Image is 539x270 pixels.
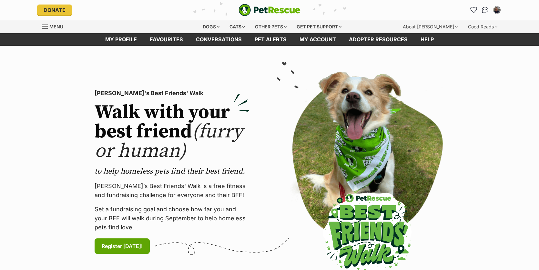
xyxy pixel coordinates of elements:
[198,20,224,33] div: Dogs
[468,5,502,15] ul: Account quick links
[95,103,249,161] h2: Walk with your best friend
[492,5,502,15] button: My account
[248,33,293,46] a: Pet alerts
[95,205,249,232] p: Set a fundraising goal and choose how far you and your BFF will walk during September to help hom...
[480,5,490,15] a: Conversations
[95,89,249,98] p: [PERSON_NAME]'s Best Friends' Walk
[250,20,291,33] div: Other pets
[239,4,300,16] a: PetRescue
[482,7,489,13] img: chat-41dd97257d64d25036548639549fe6c8038ab92f7586957e7f3b1b290dea8141.svg
[189,33,248,46] a: conversations
[99,33,143,46] a: My profile
[95,238,150,254] a: Register [DATE]!
[42,20,68,32] a: Menu
[239,4,300,16] img: logo-e224e6f780fb5917bec1dbf3a21bbac754714ae5b6737aabdf751b685950b380.svg
[398,20,462,33] div: About [PERSON_NAME]
[293,33,342,46] a: My account
[102,242,143,250] span: Register [DATE]!
[95,182,249,200] p: [PERSON_NAME]’s Best Friends' Walk is a free fitness and fundraising challenge for everyone and t...
[414,33,440,46] a: Help
[468,5,479,15] a: Favourites
[292,20,346,33] div: Get pet support
[49,24,63,29] span: Menu
[95,120,243,163] span: (furry or human)
[342,33,414,46] a: Adopter resources
[143,33,189,46] a: Favourites
[463,20,502,33] div: Good Reads
[95,166,249,176] p: to help homeless pets find their best friend.
[493,7,500,13] img: Vincent Malone profile pic
[225,20,249,33] div: Cats
[37,5,72,15] a: Donate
